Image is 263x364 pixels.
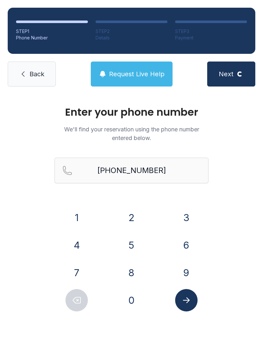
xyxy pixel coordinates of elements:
[120,234,143,256] button: 5
[175,261,198,284] button: 9
[55,107,208,117] h1: Enter your phone number
[175,234,198,256] button: 6
[96,35,167,41] div: Details
[175,289,198,311] button: Submit lookup form
[96,28,167,35] div: STEP 2
[175,206,198,229] button: 3
[219,70,233,79] span: Next
[16,28,88,35] div: STEP 1
[30,70,44,79] span: Back
[65,206,88,229] button: 1
[65,234,88,256] button: 4
[120,206,143,229] button: 2
[120,289,143,311] button: 0
[120,261,143,284] button: 8
[175,28,247,35] div: STEP 3
[65,261,88,284] button: 7
[55,125,208,142] p: We'll find your reservation using the phone number entered below.
[65,289,88,311] button: Delete number
[175,35,247,41] div: Payment
[55,158,208,183] input: Reservation phone number
[109,70,165,79] span: Request Live Help
[16,35,88,41] div: Phone Number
